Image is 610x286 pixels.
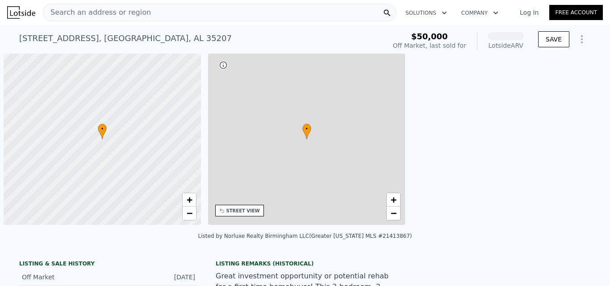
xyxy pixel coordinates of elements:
span: • [302,125,311,133]
button: Solutions [398,5,454,21]
img: Lotside [7,6,35,19]
span: − [186,207,192,219]
span: − [391,207,397,219]
div: STREET VIEW [226,207,260,214]
span: Search an address or region [43,7,151,18]
div: [STREET_ADDRESS] , [GEOGRAPHIC_DATA] , AL 35207 [19,32,232,45]
a: Zoom out [387,207,400,220]
div: Listing Remarks (Historical) [216,260,394,267]
div: [DATE] [155,273,195,282]
div: Off Market, last sold for [393,41,466,50]
div: Off Market [22,273,101,282]
a: Free Account [549,5,603,20]
button: Show Options [573,30,591,48]
div: Listed by Norluxe Realty Birmingham LLC (Greater [US_STATE] MLS #21413867) [198,233,412,239]
div: LISTING & SALE HISTORY [19,260,198,269]
div: Lotside ARV [488,41,524,50]
button: Company [454,5,506,21]
a: Zoom out [183,207,196,220]
a: Log In [509,8,549,17]
a: Zoom in [387,193,400,207]
div: • [302,124,311,139]
span: + [391,194,397,205]
a: Zoom in [183,193,196,207]
div: • [98,124,107,139]
span: + [186,194,192,205]
span: $50,000 [411,32,448,41]
span: • [98,125,107,133]
button: SAVE [538,31,569,47]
